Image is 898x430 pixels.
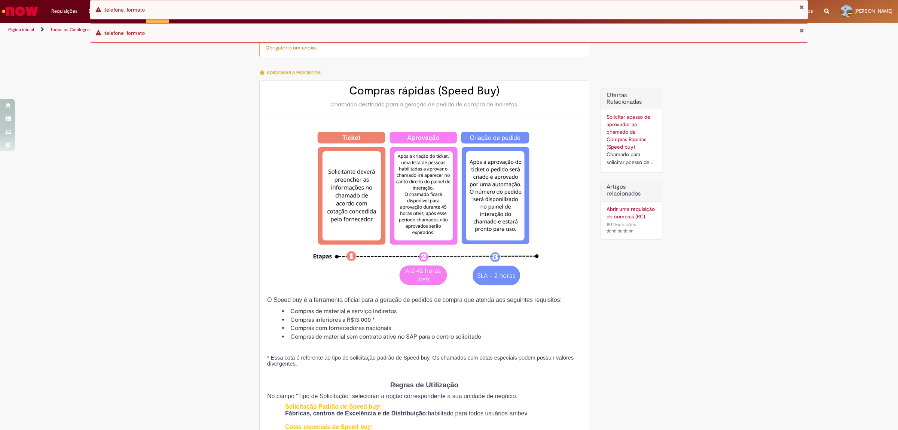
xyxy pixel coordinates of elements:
img: ServiceNow [1,4,39,19]
li: Compras de material sem contrato ativo no SAP para o centro solicitado [282,333,581,341]
span: Solicitação Padrão de Speed buy: [285,403,381,410]
span: No campo “Tipo de Solicitação” selecionar a opção correspondente a sua unidade de negócio. [267,393,517,399]
button: Fechar Notificação [799,27,804,33]
div: Chamado destinado para a geração de pedido de compra de indiretos. [267,101,581,108]
button: Fechar Notificação [799,4,804,10]
a: Todos os Catálogos [50,27,90,33]
span: Regras de Utilização [390,381,458,389]
ul: Trilhas de página [6,23,593,37]
li: Compras inferiores a R$13.000 * [282,316,581,324]
div: Ofertas Relacionadas [601,88,662,172]
span: O Speed buy é a ferramenta oficial para a geração de pedidos de compra que atenda aos seguintes r... [267,297,562,303]
li: Compras de material e serviço indiretos [282,307,581,316]
span: Cotas especiais de Speed buy: [285,424,373,430]
span: 1511 Exibições [607,221,636,228]
h3: Artigos relacionados [607,184,656,197]
span: * Essa cota é referente ao tipo de solicitação padrão de Speed buy. Os chamados com cotas especia... [267,355,574,367]
h2: Ofertas Relacionadas [607,92,656,105]
span: • [638,219,642,230]
span: Despesas Corporativas [89,7,141,15]
div: Obrigatório um anexo. [259,38,589,57]
a: Solicitar acesso de aprovador ao chamado de Compras Rápidas (Speed buy) [607,113,650,150]
li: Compras com fornecedores nacionais [282,324,581,333]
div: Chamado para solicitar acesso de aprovador ao ticket de Speed buy [607,151,656,166]
h2: Compras rápidas (Speed Buy) [267,85,581,97]
span: Adicionar a Favoritos [267,70,321,76]
span: Fábricas, centros de Excelência e de Distribuição: [285,410,428,417]
span: telefone_formato [104,30,145,36]
button: Adicionar a Favoritos [259,65,325,81]
span: habilitado para todos usuários ambev [428,410,527,417]
span: telefone_formato [104,6,145,13]
a: Abrir uma requisição de compras (RC) [607,205,656,220]
span: [PERSON_NAME] [855,8,892,14]
a: Página inicial [8,27,34,33]
span: Requisições [51,7,77,15]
